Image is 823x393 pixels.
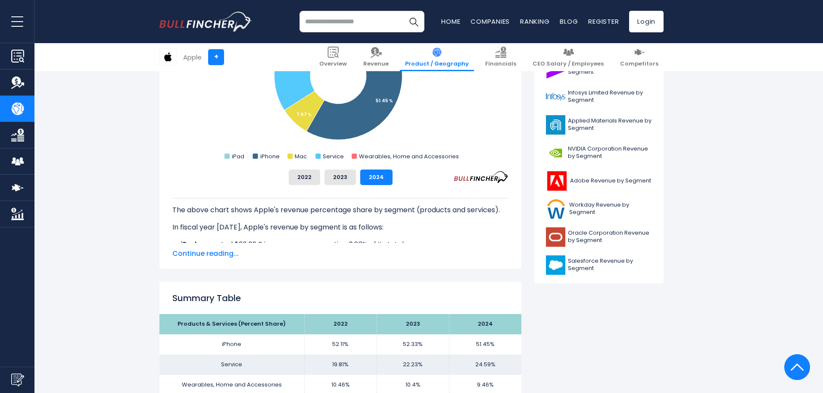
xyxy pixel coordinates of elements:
[319,60,347,68] span: Overview
[172,205,508,215] p: The above chart shows Apple's revenue percentage share by segment (products and services).
[485,60,516,68] span: Financials
[159,334,304,355] td: iPhone
[159,314,304,334] th: Products & Services (Percent Share)
[546,255,565,275] img: CRM logo
[568,230,652,244] span: Oracle Corporation Revenue by Segment
[183,52,202,62] div: Apple
[471,17,510,26] a: Companies
[541,253,657,277] a: Salesforce Revenue by Segment
[568,117,652,132] span: Applied Materials Revenue by Segment
[620,60,658,68] span: Competitors
[541,169,657,193] a: Adobe Revenue by Segment
[358,43,394,71] a: Revenue
[546,227,565,247] img: ORCL logo
[314,43,352,71] a: Overview
[377,314,449,334] th: 2023
[546,87,565,107] img: INFY logo
[172,248,508,259] span: Continue reading...
[629,11,664,32] a: Login
[260,152,280,160] text: iPhone
[546,143,565,163] img: NVDA logo
[533,60,604,68] span: CEO Salary / Employees
[560,17,578,26] a: Blog
[159,12,252,31] a: Go to homepage
[360,170,393,185] button: 2024
[615,43,664,71] a: Competitors
[546,115,565,135] img: AMAT logo
[449,355,521,375] td: 24.59%
[172,198,508,333] div: The for Apple is the iPhone, which represents 51.45% of its total revenue. The for Apple is the i...
[569,201,652,216] span: Workday Revenue by Segment
[568,61,652,76] span: Accenture plc Revenue by Segment
[304,314,377,334] th: 2022
[541,225,657,249] a: Oracle Corporation Revenue by Segment
[400,43,474,71] a: Product / Geography
[568,145,652,160] span: NVIDIA Corporation Revenue by Segment
[405,60,469,68] span: Product / Geography
[324,170,356,185] button: 2023
[359,152,459,160] text: Wearables, Home and Accessories
[568,89,652,104] span: Infosys Limited Revenue by Segment
[449,334,521,355] td: 51.45%
[323,152,344,160] text: Service
[546,171,567,191] img: ADBE logo
[208,49,224,65] a: +
[541,141,657,165] a: NVIDIA Corporation Revenue by Segment
[541,113,657,137] a: Applied Materials Revenue by Segment
[296,111,312,118] tspan: 7.67 %
[304,355,377,375] td: 19.81%
[363,60,389,68] span: Revenue
[520,17,549,26] a: Ranking
[172,292,508,305] h2: Summary Table
[441,17,460,26] a: Home
[376,97,393,104] tspan: 51.45 %
[570,177,651,185] span: Adobe Revenue by Segment
[377,334,449,355] td: 52.33%
[172,222,508,233] p: In fiscal year [DATE], Apple's revenue by segment is as follows:
[159,12,252,31] img: bullfincher logo
[541,197,657,221] a: Workday Revenue by Segment
[295,152,307,160] text: Mac
[232,152,244,160] text: iPad
[289,170,320,185] button: 2022
[172,239,508,250] li: generated $26.69 B in revenue, representing 6.83% of its total revenue.
[480,43,521,71] a: Financials
[181,239,196,249] b: iPad
[527,43,609,71] a: CEO Salary / Employees
[568,258,652,272] span: Salesforce Revenue by Segment
[159,355,304,375] td: Service
[160,49,176,65] img: AAPL logo
[541,85,657,109] a: Infosys Limited Revenue by Segment
[546,199,567,219] img: WDAY logo
[403,11,424,32] button: Search
[449,314,521,334] th: 2024
[377,355,449,375] td: 22.23%
[588,17,619,26] a: Register
[304,334,377,355] td: 52.11%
